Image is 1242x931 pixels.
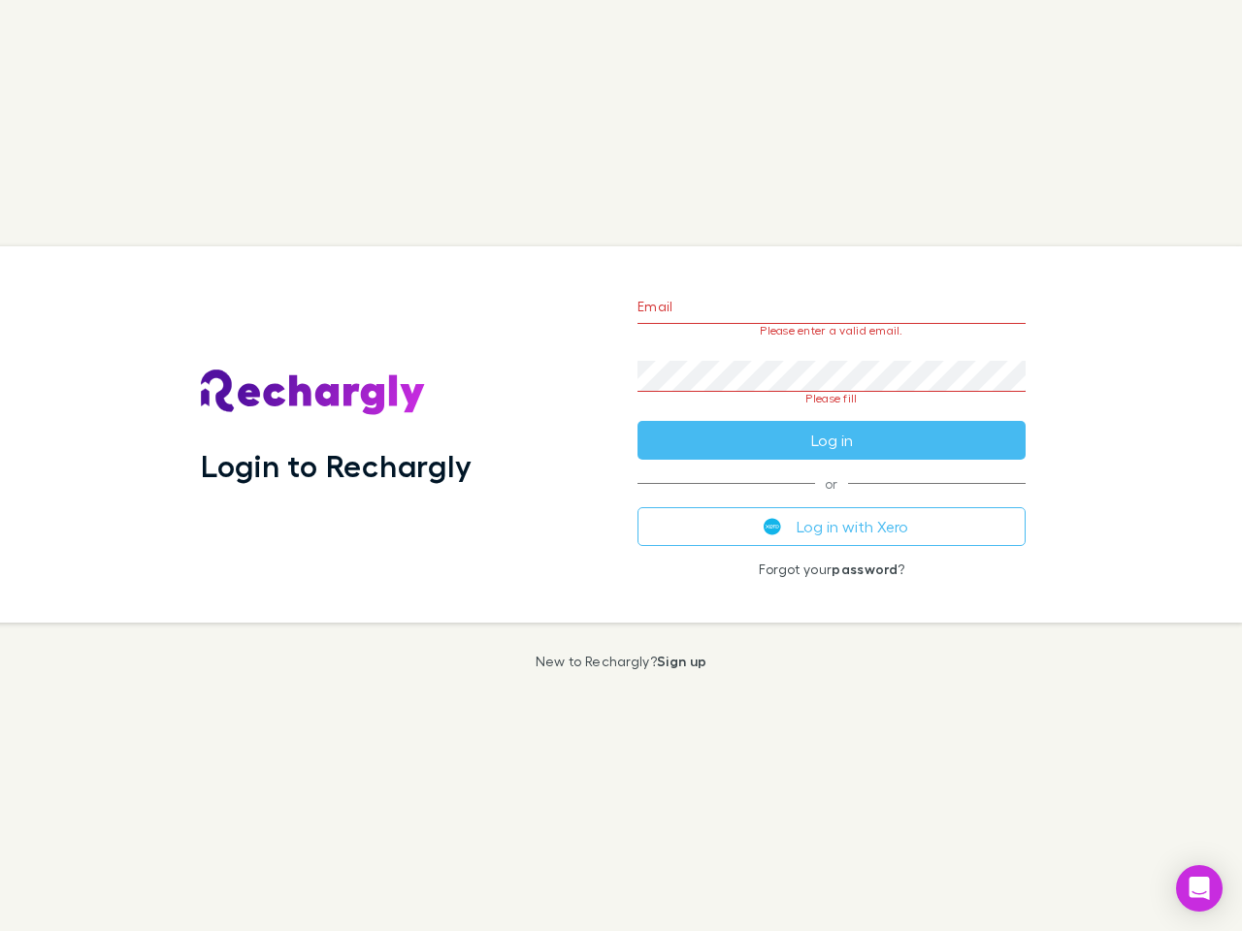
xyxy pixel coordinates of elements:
button: Log in with Xero [637,507,1026,546]
p: Forgot your ? [637,562,1026,577]
a: password [832,561,898,577]
p: Please enter a valid email. [637,324,1026,337]
img: Xero's logo [764,518,781,535]
p: New to Rechargly? [536,654,707,669]
div: Open Intercom Messenger [1176,865,1223,912]
h1: Login to Rechargly [201,447,472,484]
span: or [637,483,1026,484]
img: Rechargly's Logo [201,369,426,416]
a: Sign up [657,653,706,669]
button: Log in [637,421,1026,460]
p: Please fill [637,392,1026,405]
